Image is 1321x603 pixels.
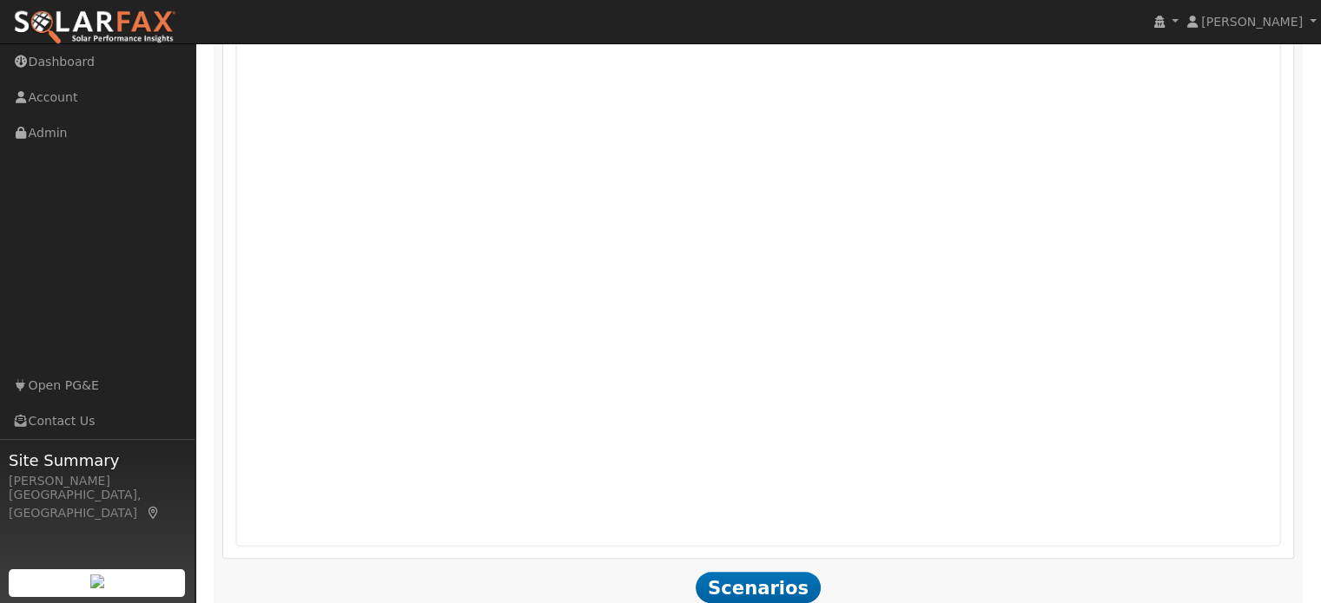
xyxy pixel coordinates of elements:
img: SolarFax [13,10,176,46]
span: Scenarios [696,572,820,603]
div: [GEOGRAPHIC_DATA], [GEOGRAPHIC_DATA] [9,486,186,522]
span: Site Summary [9,449,186,472]
div: [PERSON_NAME] [9,472,186,490]
a: Map [146,506,162,520]
img: retrieve [90,574,104,588]
span: [PERSON_NAME] [1201,15,1303,29]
